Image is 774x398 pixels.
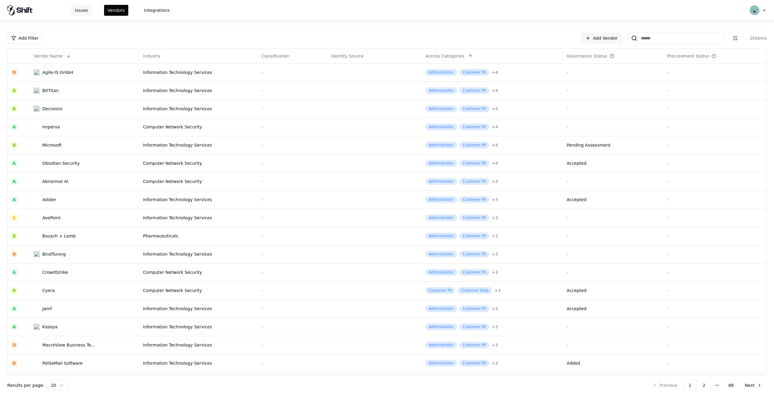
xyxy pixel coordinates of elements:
[426,124,457,130] div: Administrator
[143,69,254,75] div: Information Technology Services
[11,69,17,75] div: D
[261,160,324,166] div: -
[459,214,489,221] div: Customer PII
[492,324,498,330] button: +3
[143,88,254,94] div: Information Technology Services
[261,269,324,275] div: -
[492,142,498,148] div: + 4
[567,360,580,366] div: Added
[567,53,607,59] div: Governance Status
[11,360,17,366] div: D
[7,382,44,388] p: Results per page:
[261,124,324,130] div: -
[494,287,501,294] div: + 3
[331,269,337,275] img: entra.microsoft.com
[34,215,40,221] img: AvePoint
[11,160,17,166] div: A
[34,53,62,59] div: Vendor Name
[331,196,337,202] img: entra.microsoft.com
[567,197,586,203] div: Accepted
[492,69,498,75] div: + 4
[567,287,586,294] div: Accepted
[459,160,489,167] div: Customer PII
[261,360,324,366] div: -
[104,5,128,16] button: Vendors
[143,53,161,59] div: Industry
[492,233,498,239] div: + 3
[492,251,498,257] button: +3
[143,233,254,239] div: Pharmaceuticals
[492,215,498,221] div: + 3
[340,141,346,148] img: microsoft365.com
[426,269,457,276] div: Administrator
[459,269,489,276] div: Customer PII
[42,160,79,166] div: Obsidian Security
[742,35,767,41] div: 2k items
[261,106,324,112] div: -
[331,141,337,148] img: entra.microsoft.com
[492,269,498,275] div: + 3
[261,342,324,348] div: -
[667,142,763,148] div: -
[340,105,346,111] img: microsoft365.com
[331,232,337,238] img: entra.microsoft.com
[261,251,324,257] div: -
[426,69,457,76] div: Administrator
[42,306,52,312] div: Jamf
[140,5,173,16] button: Integrations
[34,306,40,312] img: Jamf
[11,233,17,239] div: B
[331,178,337,184] img: entra.microsoft.com
[42,197,56,203] div: Adobe
[143,197,254,203] div: Information Technology Services
[34,160,40,166] img: Obsidian Security
[567,342,660,348] div: -
[492,360,498,366] button: +3
[261,233,324,239] div: -
[11,342,17,348] div: D
[261,287,324,294] div: -
[458,287,492,294] div: Customer Data
[34,233,40,239] img: Bausch + Lomb
[567,88,660,94] div: -
[667,178,763,184] div: -
[492,233,498,239] button: +3
[34,88,40,94] img: BitTitan
[143,106,254,112] div: Information Technology Services
[492,142,498,148] button: +4
[667,360,763,366] div: -
[492,306,498,312] div: + 3
[143,215,254,221] div: Information Technology Services
[492,197,498,203] div: + 3
[667,269,763,275] div: -
[426,323,457,330] div: Administrator
[667,342,763,348] div: -
[459,87,489,94] div: Customer PII
[34,142,40,148] img: Microsoft
[7,33,42,44] button: Add Filter
[492,324,498,330] div: + 3
[340,232,346,238] img: microsoft365.com
[492,360,498,366] div: + 3
[459,196,489,203] div: Customer PII
[667,287,763,294] div: -
[42,324,57,330] div: Kaseya
[143,324,254,330] div: Information Technology Services
[426,53,464,59] div: Access Categories
[667,88,763,94] div: -
[34,324,40,330] img: Kaseya
[143,269,254,275] div: Computer Network Security
[331,69,337,75] img: entra.microsoft.com
[340,196,346,202] img: microsoft365.com
[740,380,767,391] button: Next
[492,106,498,112] div: + 4
[34,287,40,294] img: Cyera
[42,360,82,366] div: PoliteMail Software
[567,251,660,257] div: -
[459,305,489,312] div: Customer PII
[11,287,17,294] div: B
[684,380,697,391] button: 1
[331,323,337,329] img: entra.microsoft.com
[426,214,457,221] div: Administrator
[331,287,337,293] img: entra.microsoft.com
